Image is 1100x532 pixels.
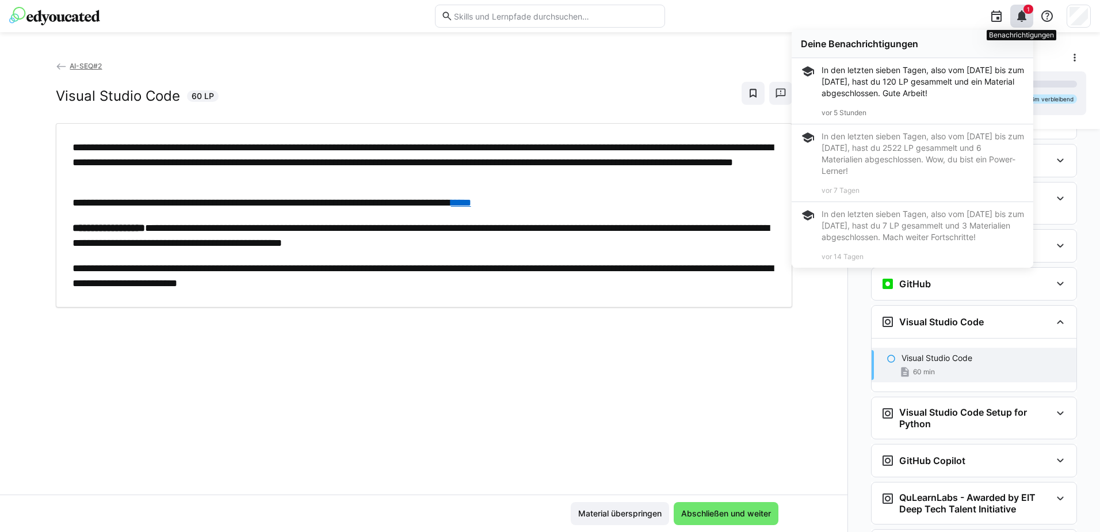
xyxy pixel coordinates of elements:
span: 60 LP [192,90,214,102]
div: In den letzten sieben Tagen, also vom [DATE] bis zum [DATE], hast du 2522 LP gesammelt und 6 Mate... [822,131,1024,177]
span: Abschließen und weiter [679,508,773,519]
div: In den letzten sieben Tagen, also vom [DATE] bis zum [DATE], hast du 120 LP gesammelt und ein Mat... [822,64,1024,99]
h3: QuLearnLabs - Awarded by EIT Deep Tech Talent Initiative [899,492,1051,515]
span: vor 7 Tagen [822,186,860,195]
div: Deine Benachrichtigungen [801,38,1024,50]
button: Abschließen und weiter [674,502,778,525]
span: Material überspringen [576,508,663,519]
div: 25h 16m verbleibend [1013,94,1077,104]
input: Skills und Lernpfade durchsuchen… [453,11,659,21]
span: AI-SEQ#2 [70,62,102,70]
h3: Visual Studio Code [899,316,984,328]
span: vor 5 Stunden [822,108,866,117]
h3: GitHub Copilot [899,455,965,466]
h3: Visual Studio Code Setup for Python [899,406,1051,430]
div: Benachrichtigungen [987,30,1056,40]
h3: GitHub [899,278,931,290]
span: vor 14 Tagen [822,252,864,261]
span: 60 min [913,367,935,377]
p: Visual Studio Code [902,352,972,364]
div: In den letzten sieben Tagen, also vom [DATE] bis zum [DATE], hast du 7 LP gesammelt und 3 Materia... [822,208,1024,243]
span: 1 [1027,6,1030,13]
h2: Visual Studio Code [56,88,180,105]
a: AI-SEQ#2 [56,62,102,70]
button: Material überspringen [571,502,669,525]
